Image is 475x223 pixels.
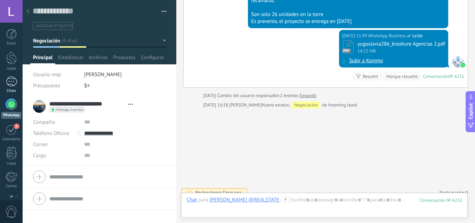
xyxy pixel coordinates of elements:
div: Resumir [363,73,378,80]
div: Calendario [1,137,22,142]
span: Cargo [33,153,46,158]
div: Negociación [292,102,320,109]
div: Leads [1,66,22,71]
span: 2 eventos [280,92,298,99]
a: Expandir [300,92,317,99]
span: Productos [113,54,136,64]
span: WhatsApp Business [452,55,464,67]
img: waba.svg [460,63,465,67]
span: Nuevo estatus: [262,102,290,109]
div: Marque resuelto [386,73,418,80]
span: 1 [14,124,19,129]
a: Participantes:0 [440,190,468,196]
div: Son solo 26 unidades en la torre [251,11,445,18]
div: Cargo [33,150,79,161]
span: Configurar [141,54,164,64]
div: Conversación [423,73,449,79]
button: Teléfono Oficina [33,128,69,139]
div: Cambio del usuario responsable: [203,92,316,99]
span: Correo [33,141,48,148]
button: Correo [33,139,48,150]
span: para [199,197,208,204]
div: Correo [1,184,22,189]
div: WhatsApp [1,112,21,119]
span: 0 [466,190,468,196]
span: Copilot [467,103,474,119]
div: $ [84,80,166,91]
div: Compañía [33,117,79,128]
div: [DATE] [203,92,217,99]
div: 232 [420,197,462,203]
span: Leído [412,32,422,39]
div: № A232 [449,73,464,79]
div: [DATE] 16:38 [203,102,229,109]
span: Principal [33,54,53,64]
span: WhatsApp Business [368,32,406,39]
div: de Incoming leads [262,102,357,109]
span: #agregar etiquetas [35,24,73,29]
div: MARITZA NÁJERA @REALSTATE [210,197,280,203]
div: Panel [1,41,22,46]
div: Listas [1,161,22,166]
span: Estadísticas [58,54,83,64]
a: Subir a Kommo [349,57,383,64]
div: Usuario resp. [33,69,79,80]
div: Es preventa, el proyecto se entrega en [DATE] [251,18,445,25]
div: yugoslavia286_broshure Agencias 2.pdf [357,41,445,47]
span: Archivos [89,54,107,64]
span: : [279,197,280,204]
span: Presupuesto [33,82,60,89]
div: [DATE] 11:49 [342,32,368,39]
span: whatsapp business [55,108,83,111]
div: Chats [1,89,22,93]
span: [PERSON_NAME] [84,71,122,78]
span: Crear una [223,190,241,196]
span: Teléfono Oficina [33,130,69,137]
span: 14.23 MB [357,48,376,54]
div: Presupuesto [33,80,79,91]
span: Luis Miguel Alvarez [229,102,261,108]
span: Usuario resp. [33,71,62,78]
div: No hay tareas. [195,190,241,196]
